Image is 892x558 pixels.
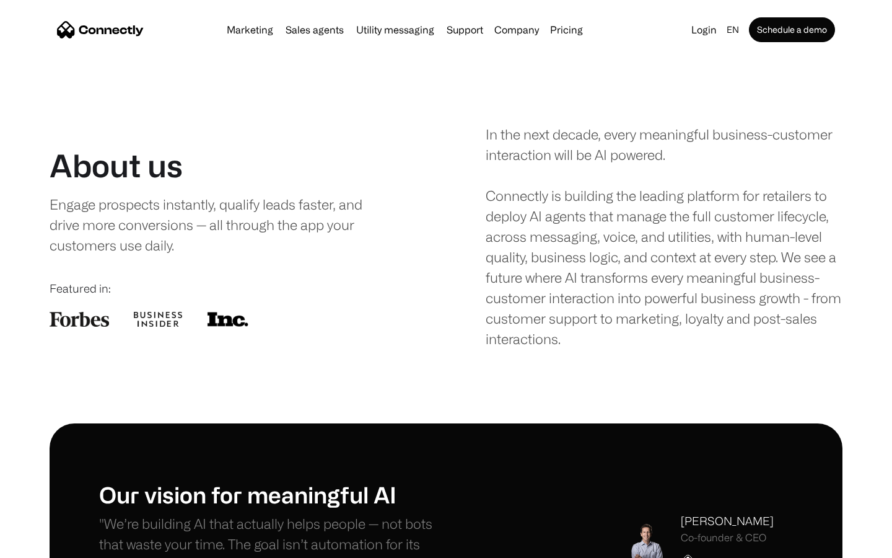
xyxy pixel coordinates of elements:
div: Co-founder & CEO [681,532,774,544]
ul: Language list [25,536,74,554]
a: Utility messaging [351,25,439,35]
div: en [727,21,739,38]
a: Schedule a demo [749,17,835,42]
a: home [57,20,144,39]
aside: Language selected: English [12,535,74,554]
div: Company [491,21,543,38]
div: Company [494,21,539,38]
div: In the next decade, every meaningful business-customer interaction will be AI powered. Connectly ... [486,124,842,349]
a: Pricing [545,25,588,35]
h1: Our vision for meaningful AI [99,481,446,508]
div: Engage prospects instantly, qualify leads faster, and drive more conversions — all through the ap... [50,194,388,255]
a: Marketing [222,25,278,35]
div: Featured in: [50,280,406,297]
h1: About us [50,147,183,184]
a: Support [442,25,488,35]
a: Login [686,21,722,38]
div: en [722,21,746,38]
div: [PERSON_NAME] [681,513,774,529]
a: Sales agents [281,25,349,35]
